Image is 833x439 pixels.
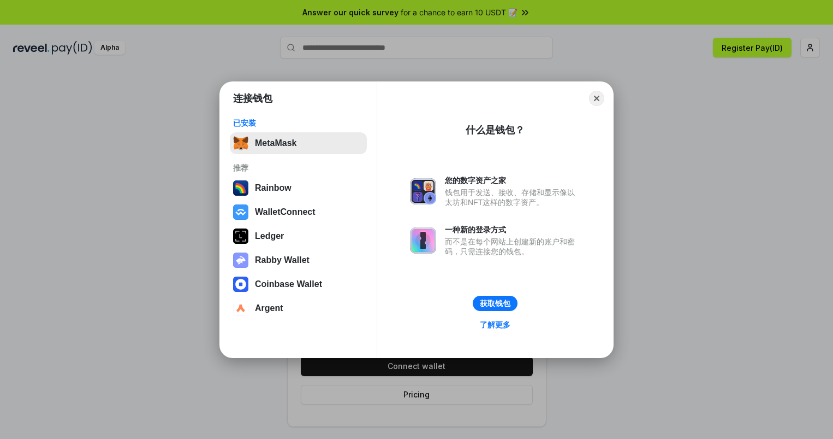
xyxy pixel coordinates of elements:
div: 已安装 [233,118,364,128]
img: svg+xml,%3Csvg%20width%3D%22120%22%20height%3D%22120%22%20viewBox%3D%220%200%20120%20120%22%20fil... [233,180,248,196]
div: Argent [255,303,283,313]
button: Argent [230,297,367,319]
img: svg+xml,%3Csvg%20xmlns%3D%22http%3A%2F%2Fwww.w3.org%2F2000%2Fsvg%22%20width%3D%2228%22%20height%3... [233,229,248,244]
div: 而不是在每个网站上创建新的账户和密码，只需连接您的钱包。 [445,237,580,256]
img: svg+xml,%3Csvg%20width%3D%2228%22%20height%3D%2228%22%20viewBox%3D%220%200%2028%2028%22%20fill%3D... [233,277,248,292]
div: Coinbase Wallet [255,279,322,289]
div: 钱包用于发送、接收、存储和显示像以太坊和NFT这样的数字资产。 [445,188,580,207]
button: Coinbase Wallet [230,273,367,295]
h1: 连接钱包 [233,92,272,105]
img: svg+xml,%3Csvg%20xmlns%3D%22http%3A%2F%2Fwww.w3.org%2F2000%2Fsvg%22%20fill%3D%22none%22%20viewBox... [410,178,436,204]
button: Ledger [230,225,367,247]
div: 获取钱包 [480,298,510,308]
img: svg+xml,%3Csvg%20fill%3D%22none%22%20height%3D%2233%22%20viewBox%3D%220%200%2035%2033%22%20width%... [233,136,248,151]
div: MetaMask [255,138,296,148]
img: svg+xml,%3Csvg%20xmlns%3D%22http%3A%2F%2Fwww.w3.org%2F2000%2Fsvg%22%20fill%3D%22none%22%20viewBox... [233,253,248,268]
div: 推荐 [233,163,364,173]
div: Ledger [255,231,284,241]
button: WalletConnect [230,201,367,223]
img: svg+xml,%3Csvg%20xmlns%3D%22http%3A%2F%2Fwww.w3.org%2F2000%2Fsvg%22%20fill%3D%22none%22%20viewBox... [410,227,436,254]
div: WalletConnect [255,207,316,217]
div: 什么是钱包？ [466,124,525,137]
img: svg+xml,%3Csvg%20width%3D%2228%22%20height%3D%2228%22%20viewBox%3D%220%200%2028%2028%22%20fill%3D... [233,204,248,220]
button: 获取钱包 [473,296,517,311]
button: Rainbow [230,177,367,199]
div: 一种新的登录方式 [445,225,580,235]
div: 您的数字资产之家 [445,175,580,185]
button: Rabby Wallet [230,249,367,271]
button: MetaMask [230,132,367,154]
div: 了解更多 [480,320,510,330]
div: Rainbow [255,183,291,193]
img: svg+xml,%3Csvg%20width%3D%2228%22%20height%3D%2228%22%20viewBox%3D%220%200%2028%2028%22%20fill%3D... [233,301,248,316]
a: 了解更多 [473,318,517,332]
button: Close [589,91,604,106]
div: Rabby Wallet [255,255,310,265]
